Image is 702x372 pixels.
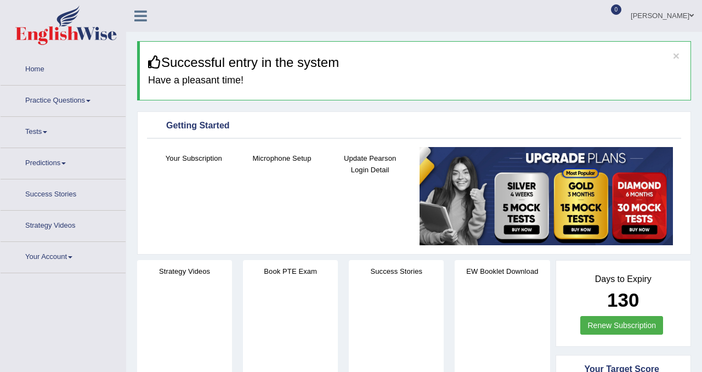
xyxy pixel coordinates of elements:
[1,86,126,113] a: Practice Questions
[420,147,673,245] img: small5.jpg
[349,266,444,277] h4: Success Stories
[1,242,126,269] a: Your Account
[244,153,321,164] h4: Microphone Setup
[148,55,682,70] h3: Successful entry in the system
[1,54,126,82] a: Home
[607,289,639,311] b: 130
[568,274,679,284] h4: Days to Expiry
[580,316,663,335] a: Renew Subscription
[148,75,682,86] h4: Have a pleasant time!
[1,117,126,144] a: Tests
[150,118,678,134] div: Getting Started
[1,148,126,176] a: Predictions
[155,153,233,164] h4: Your Subscription
[673,50,680,61] button: ×
[611,4,622,15] span: 0
[1,211,126,238] a: Strategy Videos
[1,179,126,207] a: Success Stories
[331,153,409,176] h4: Update Pearson Login Detail
[243,266,338,277] h4: Book PTE Exam
[455,266,550,277] h4: EW Booklet Download
[137,266,232,277] h4: Strategy Videos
